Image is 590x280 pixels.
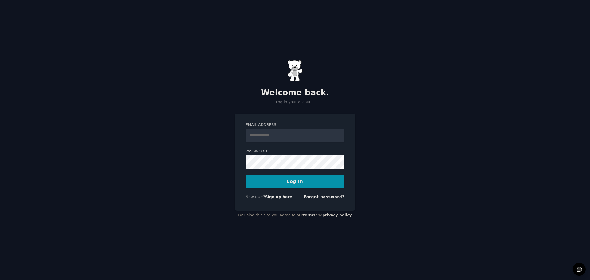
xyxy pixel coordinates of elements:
a: Forgot password? [304,195,344,199]
p: Log in your account. [235,100,355,105]
a: privacy policy [322,213,352,217]
button: Log In [246,175,344,188]
a: terms [303,213,315,217]
div: By using this site you agree to our and [235,211,355,220]
a: Sign up here [265,195,292,199]
span: New user? [246,195,265,199]
label: Password [246,149,344,154]
label: Email Address [246,122,344,128]
img: Gummy Bear [287,60,303,81]
h2: Welcome back. [235,88,355,98]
